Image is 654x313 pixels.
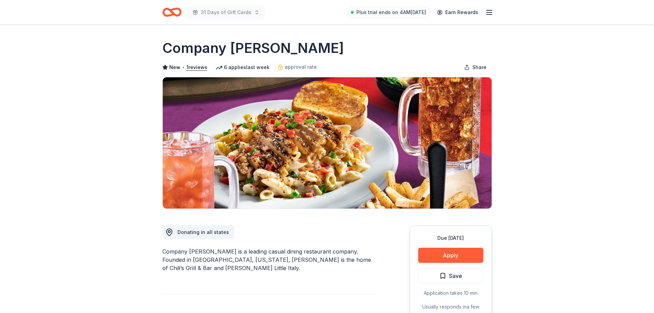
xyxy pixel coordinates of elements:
div: Application takes 10 min [418,289,483,297]
a: Home [162,4,182,20]
h1: Company [PERSON_NAME] [162,38,344,58]
button: 1reviews [186,63,207,71]
span: approval rate [285,63,317,71]
button: Share [459,60,492,74]
span: • [182,65,184,70]
span: Plus trial ends on 4AM[DATE] [356,8,426,16]
button: 31 Days of Gift Cards [187,5,265,19]
div: Company [PERSON_NAME] is a leading casual dining restaurant company. Founded in [GEOGRAPHIC_DATA]... [162,247,377,272]
span: Save [449,271,462,280]
div: Due [DATE] [418,234,483,242]
span: New [169,63,180,71]
button: Apply [418,248,483,263]
button: Save [418,268,483,283]
div: 6 applies last week [216,63,269,71]
a: Plus trial ends on 4AM[DATE] [347,7,430,18]
span: 31 Days of Gift Cards [201,8,251,16]
img: Image for Company Brinker [163,77,492,209]
span: Donating in all states [177,229,229,235]
a: approval rate [278,63,317,71]
a: Earn Rewards [433,6,482,19]
span: Share [472,63,486,71]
